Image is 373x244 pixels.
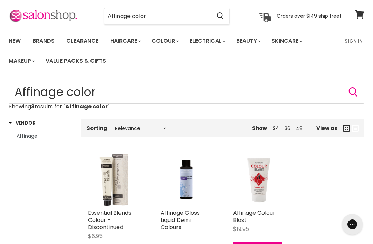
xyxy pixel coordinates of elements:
h3: Vendor [9,119,35,126]
a: 36 [285,125,290,132]
p: Showing results for " " [9,104,364,110]
button: Search [348,87,359,98]
a: Beauty [231,34,265,48]
a: Essential Blends Colour - Discontinued [88,154,140,206]
a: 24 [272,125,279,132]
a: New [3,34,26,48]
span: Show [252,125,267,132]
a: Sign In [341,34,367,48]
a: Skincare [266,34,306,48]
img: Affinage Gloss Liquid Demi Colours [161,154,212,206]
a: Affinage Colour Blast [233,154,285,206]
p: Orders over $149 ship free! [277,13,341,19]
strong: Affinage color [65,103,108,110]
form: Product [9,81,364,104]
span: Affinage [17,133,37,139]
a: Essential Blends Colour - Discontinued [88,209,131,231]
a: Affinage [9,132,73,140]
a: Makeup [3,54,39,68]
a: Haircare [105,34,145,48]
iframe: Gorgias live chat messenger [338,212,366,237]
strong: 3 [31,103,35,110]
input: Search [104,8,211,24]
img: Affinage Colour Blast [240,154,278,206]
a: Value Packs & Gifts [40,54,111,68]
a: Colour [146,34,183,48]
input: Search [9,81,364,104]
form: Product [104,8,230,25]
span: $19.95 [233,225,249,233]
ul: Main menu [3,31,341,71]
a: Clearance [61,34,104,48]
a: Affinage Colour Blast [233,209,275,224]
img: Essential Blends Colour - Discontinued [100,154,128,206]
span: View as [316,125,337,131]
a: 48 [296,125,303,132]
label: Sorting [87,125,107,131]
a: Electrical [184,34,230,48]
span: $6.95 [88,232,103,240]
a: Affinage Gloss Liquid Demi Colours [161,209,200,231]
button: Search [211,8,229,24]
a: Brands [27,34,60,48]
